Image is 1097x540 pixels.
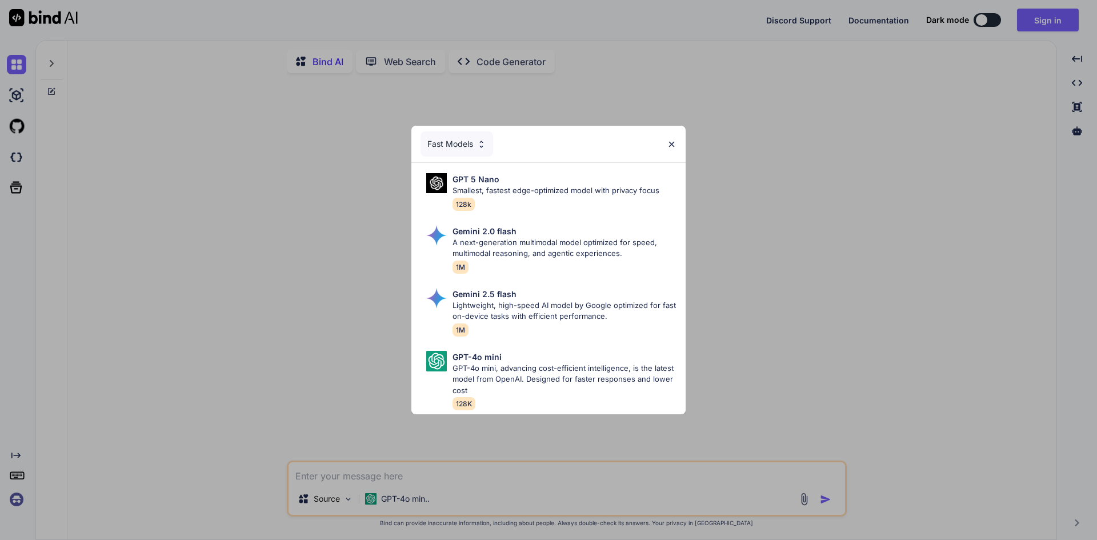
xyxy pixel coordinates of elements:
p: GPT-4o mini [453,351,502,363]
p: Gemini 2.5 flash [453,288,517,300]
span: 1M [453,323,469,337]
p: Gemini 2.0 flash [453,225,517,237]
div: Fast Models [421,131,493,157]
img: Pick Models [426,173,447,193]
span: 128K [453,397,475,410]
p: GPT 5 Nano [453,173,499,185]
p: A next-generation multimodal model optimized for speed, multimodal reasoning, and agentic experie... [453,237,676,259]
img: Pick Models [426,351,447,371]
span: 1M [453,261,469,274]
img: Pick Models [477,139,486,149]
img: Pick Models [426,288,447,309]
img: close [667,139,676,149]
p: GPT-4o mini, advancing cost-efficient intelligence, is the latest model from OpenAI. Designed for... [453,363,676,397]
img: Pick Models [426,225,447,246]
p: Lightweight, high-speed AI model by Google optimized for fast on-device tasks with efficient perf... [453,300,676,322]
span: 128k [453,198,475,211]
p: Smallest, fastest edge-optimized model with privacy focus [453,185,659,197]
